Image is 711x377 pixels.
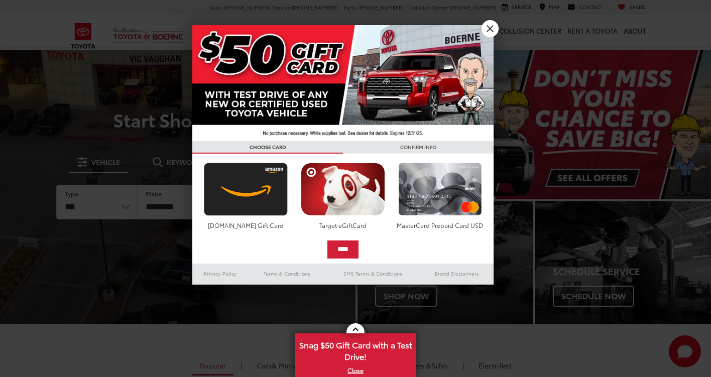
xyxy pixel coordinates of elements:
div: [DOMAIN_NAME] Gift Card [201,221,290,229]
a: Privacy Policy [192,268,249,280]
span: Snag $50 Gift Card with a Test Drive! [296,334,415,365]
img: targetcard.png [298,163,387,216]
a: Brand Disclaimers [420,268,494,280]
div: Target eGiftCard [298,221,387,229]
a: SMS Terms & Conditions [325,268,420,280]
img: 42635_top_851395.jpg [192,25,494,141]
a: Terms & Conditions [249,268,325,280]
div: MasterCard Prepaid Card USD [396,221,485,229]
img: amazoncard.png [201,163,290,216]
img: mastercard.png [396,163,485,216]
h3: CONFIRM INFO [343,141,494,154]
h3: CHOOSE CARD [192,141,343,154]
